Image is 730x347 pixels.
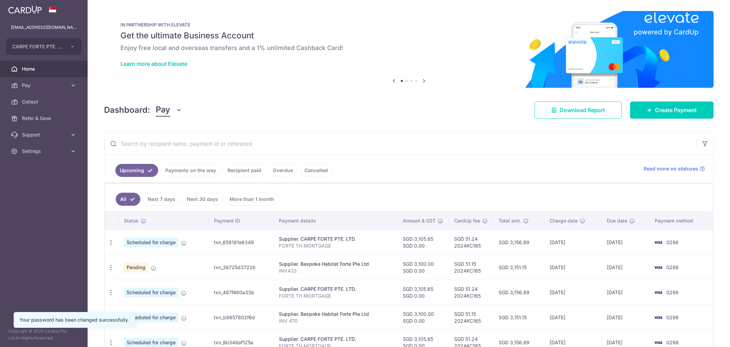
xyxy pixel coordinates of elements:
span: Pending [124,263,148,272]
div: Supplier. Bespoke Habitat Forte Pte Ltd [279,261,392,267]
span: Read more on statuses [644,165,698,172]
td: [DATE] [544,255,601,280]
td: SGD 51.15 2024KC165 [449,305,493,330]
img: Bank Card [651,338,665,347]
button: CARPE FORTE PTE. LTD. [6,38,81,55]
span: Collect [22,98,67,105]
span: Total amt. [499,217,521,224]
td: txn_38725d3722b [208,255,273,280]
td: [DATE] [601,280,649,305]
a: Recipient paid [223,164,266,177]
td: SGD 3,151.15 [493,305,544,330]
a: Read more on statuses [644,165,705,172]
span: Scheduled for charge [124,238,178,247]
td: SGD 3,151.15 [493,255,544,280]
span: CARPE FORTE PTE. LTD. [12,43,63,50]
td: SGD 3,156.89 [493,280,544,305]
a: Overdue [268,164,297,177]
span: 0298 [666,264,679,270]
td: [DATE] [544,305,601,330]
div: Supplier. CARPE FORTE PTE. LTD. [279,236,392,242]
span: Pay [156,104,170,117]
a: More than 1 month [225,193,279,206]
td: SGD 3,105.65 SGD 0.00 [397,280,449,305]
th: Payment method [649,212,713,230]
span: 0298 [666,339,679,345]
button: Pay [156,104,182,117]
td: SGD 51.15 2024KC165 [449,255,493,280]
h4: Dashboard: [104,104,150,116]
td: SGD 51.24 2024KC165 [449,280,493,305]
img: Bank Card [651,263,665,272]
p: IN PARTNERSHIP WITH ELEVATE [120,22,697,27]
a: Next 7 days [143,193,180,206]
td: [DATE] [544,230,601,255]
span: Home [22,65,67,72]
th: Payment details [273,212,397,230]
a: Learn more about Elevate [120,60,187,67]
span: Pay [22,82,67,89]
p: FORTE TH MORTGAGE [279,292,392,299]
span: Due date [607,217,627,224]
a: Payments on the way [161,164,220,177]
span: Refer & Save [22,115,67,122]
a: Cancelled [300,164,332,177]
div: Your password has been changed successfully. [20,316,129,323]
td: SGD 51.24 2024KC165 [449,230,493,255]
h6: Enjoy free local and overseas transfers and a 1% unlimited Cashback Card! [120,44,697,52]
td: txn_487f460a33b [208,280,273,305]
span: CardUp fee [454,217,480,224]
td: [DATE] [601,305,649,330]
td: SGD 3,100.00 SGD 0.00 [397,255,449,280]
input: Search by recipient name, payment id or reference [104,133,697,155]
img: Bank Card [651,313,665,322]
span: Charge date [550,217,578,224]
span: Settings [22,148,67,155]
th: Payment ID [208,212,273,230]
div: Supplier. Bespoke Habitat Forte Pte Ltd [279,311,392,318]
p: INV 470 [279,318,392,324]
img: Renovation banner [104,11,714,88]
h5: Get the ultimate Business Account [120,30,697,41]
span: 0298 [666,289,679,295]
a: Next 30 days [182,193,222,206]
span: Download Report [560,106,605,114]
td: SGD 3,100.00 SGD 0.00 [397,305,449,330]
span: 0298 [666,239,679,245]
td: [DATE] [601,255,649,280]
img: CardUp [8,5,42,14]
td: SGD 3,105.65 SGD 0.00 [397,230,449,255]
span: Amount & GST [403,217,436,224]
span: Scheduled for charge [124,313,178,322]
span: Scheduled for charge [124,288,178,297]
img: Bank Card [651,238,665,247]
td: [DATE] [544,280,601,305]
td: SGD 3,156.89 [493,230,544,255]
td: txn_b8857802f6d [208,305,273,330]
a: Create Payment [630,101,714,119]
span: Support [22,131,67,138]
span: 0298 [666,314,679,320]
p: [EMAIL_ADDRESS][DOMAIN_NAME] [11,24,77,31]
div: Supplier. CARPE FORTE PTE. LTD. [279,286,392,292]
a: All [116,193,140,206]
div: Supplier. CARPE FORTE PTE. LTD. [279,336,392,343]
td: [DATE] [601,230,649,255]
a: Upcoming [115,164,158,177]
span: Status [124,217,139,224]
p: FORTE TH MORTGAGE [279,242,392,249]
p: INV433 [279,267,392,274]
td: txn_658181e6349 [208,230,273,255]
a: Download Report [535,101,622,119]
span: Create Payment [655,106,697,114]
img: Bank Card [651,288,665,297]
